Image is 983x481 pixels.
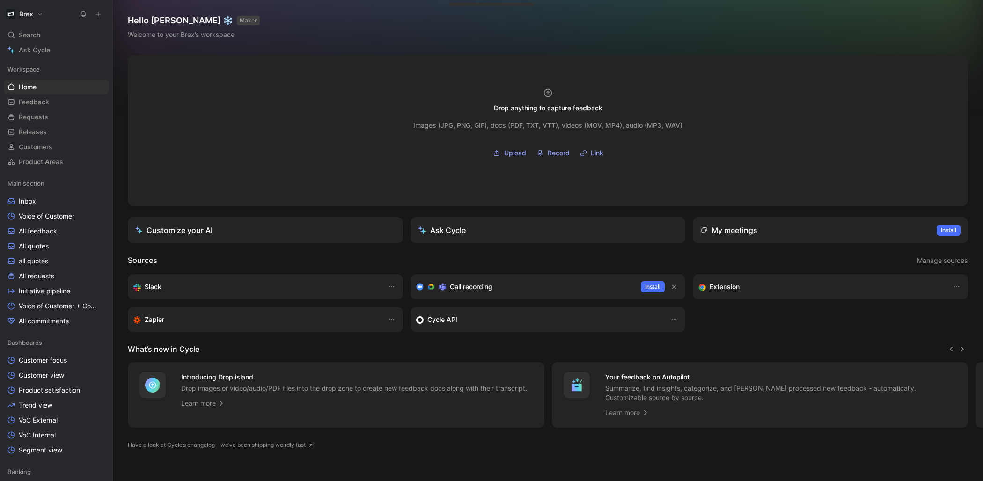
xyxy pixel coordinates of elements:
[418,225,466,236] div: Ask Cycle
[19,316,69,326] span: All commitments
[7,179,44,188] span: Main section
[4,125,109,139] a: Releases
[4,335,109,350] div: Dashboards
[19,29,40,41] span: Search
[416,314,661,325] div: Sync customers & send feedback from custom sources. Get inspired by our favorite use case
[4,353,109,367] a: Customer focus
[4,140,109,154] a: Customers
[4,254,109,268] a: all quotes
[700,225,757,236] div: My meetings
[19,415,58,425] span: VoC External
[19,44,50,56] span: Ask Cycle
[645,282,660,292] span: Install
[19,157,63,167] span: Product Areas
[4,335,109,457] div: DashboardsCustomer focusCustomer viewProduct satisfactionTrend viewVoC ExternalVoC InternalSegmen...
[591,147,603,159] span: Link
[6,9,15,19] img: Brex
[19,356,67,365] span: Customer focus
[128,29,260,40] div: Welcome to your Brex’s workspace
[128,440,313,450] a: Have a look at Cycle’s changelog – we’ve been shipping weirdly fast
[4,314,109,328] a: All commitments
[19,386,80,395] span: Product satisfaction
[4,110,109,124] a: Requests
[4,299,109,313] a: Voice of Customer + Commercial NRR Feedback
[181,398,225,409] a: Learn more
[605,372,957,383] h4: Your feedback on Autopilot
[4,413,109,427] a: VoC External
[19,271,54,281] span: All requests
[19,241,49,251] span: All quotes
[7,467,31,476] span: Banking
[133,314,379,325] div: Capture feedback from thousands of sources with Zapier (survey results, recordings, sheets, etc).
[128,343,199,355] h2: What’s new in Cycle
[4,284,109,298] a: Initiative pipeline
[4,155,109,169] a: Product Areas
[128,15,260,26] h1: Hello [PERSON_NAME] ❄️
[4,62,109,76] div: Workspace
[4,428,109,442] a: VoC Internal
[4,269,109,283] a: All requests
[19,10,33,18] h1: Brex
[19,82,37,92] span: Home
[19,112,48,122] span: Requests
[19,197,36,206] span: Inbox
[19,286,70,296] span: Initiative pipeline
[937,225,961,236] button: Install
[917,255,968,267] button: Manage sources
[181,384,527,393] p: Drop images or video/audio/PDF files into the drop zone to create new feedback docs along with th...
[413,120,682,131] div: Images (JPG, PNG, GIF), docs (PDF, TXT, VTT), videos (MOV, MP4), audio (MP3, WAV)
[4,368,109,382] a: Customer view
[641,281,665,292] button: Install
[4,465,109,479] div: Banking
[4,28,109,42] div: Search
[7,338,42,347] span: Dashboards
[19,211,74,221] span: Voice of Customer
[4,7,45,21] button: BrexBrex
[133,281,379,292] div: Sync your customers, send feedback and get updates in Slack
[4,443,109,457] a: Segment view
[605,384,957,402] p: Summarize, find insights, categorize, and [PERSON_NAME] processed new feedback - automatically. C...
[450,281,492,292] h3: Call recording
[19,401,52,410] span: Trend view
[917,255,968,266] span: Manage sources
[19,97,49,107] span: Feedback
[494,102,602,114] div: Drop anything to capture feedback
[504,147,526,159] span: Upload
[490,146,529,160] button: Upload
[7,65,40,74] span: Workspace
[128,217,403,243] a: Customize your AI
[4,176,109,190] div: Main section
[4,95,109,109] a: Feedback
[710,281,740,292] h3: Extension
[19,127,47,137] span: Releases
[941,226,956,235] span: Install
[19,301,100,311] span: Voice of Customer + Commercial NRR Feedback
[605,407,649,418] a: Learn more
[19,256,48,266] span: all quotes
[181,372,527,383] h4: Introducing Drop island
[4,209,109,223] a: Voice of Customer
[19,430,56,440] span: VoC Internal
[19,142,52,152] span: Customers
[4,383,109,397] a: Product satisfaction
[19,226,57,236] span: All feedback
[145,314,164,325] h3: Zapier
[145,281,161,292] h3: Slack
[698,281,944,292] div: Capture feedback from anywhere on the web
[548,147,570,159] span: Record
[4,224,109,238] a: All feedback
[4,80,109,94] a: Home
[4,176,109,328] div: Main sectionInboxVoice of CustomerAll feedbackAll quotesall quotesAll requestsInitiative pipeline...
[533,146,573,160] button: Record
[4,239,109,253] a: All quotes
[411,217,686,243] button: Ask Cycle
[577,146,607,160] button: Link
[237,16,260,25] button: MAKER
[4,398,109,412] a: Trend view
[427,314,457,325] h3: Cycle API
[135,225,213,236] div: Customize your AI
[19,371,64,380] span: Customer view
[19,445,62,455] span: Segment view
[416,281,634,292] div: Record & transcribe meetings from Zoom, Meet & Teams.
[128,255,157,267] h2: Sources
